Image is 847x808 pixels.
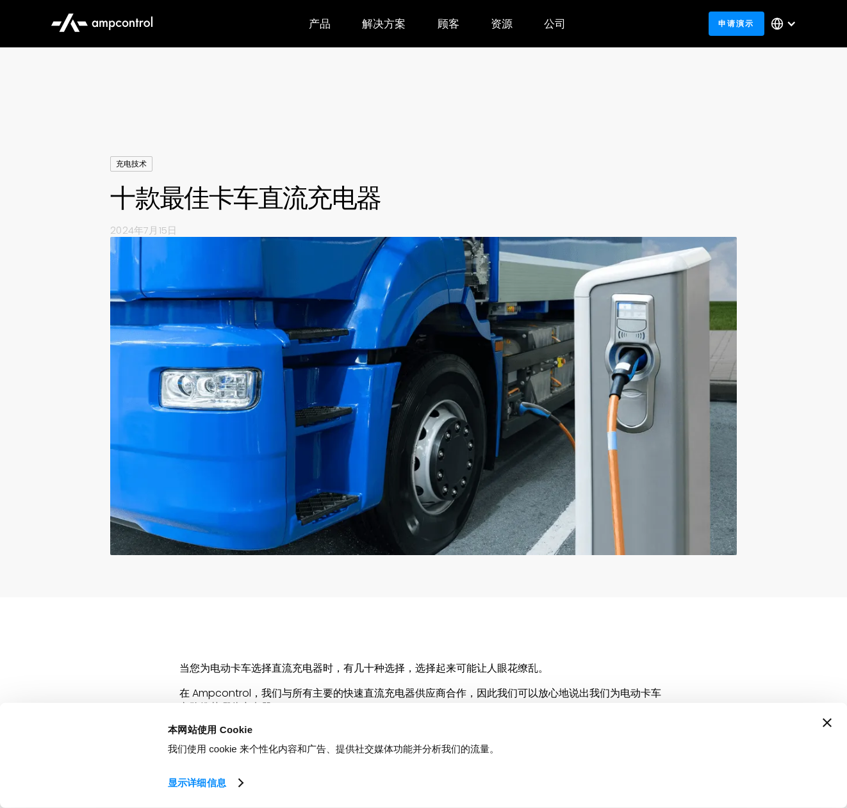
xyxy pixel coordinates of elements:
[544,16,566,31] font: 公司
[491,17,513,31] div: 资源
[168,743,499,754] font: 我们使用 cookie 来个性化内容和广告、提供社交媒体功能并分析我们的流量。
[309,16,331,31] font: 产品
[438,16,459,31] font: 顾客
[616,718,799,755] button: 好的
[718,18,754,29] font: 申请演示
[168,773,242,793] a: 显示详细信息
[698,731,717,742] font: 好的
[362,16,406,31] font: 解决方案
[116,158,147,169] font: 充电技术
[709,12,764,35] a: 申请演示
[179,661,548,675] font: 当您为电动卡车选择直流充电器时，有几十种选择，选择起来可能让人眼花缭乱。
[544,17,566,31] div: 公司
[168,723,252,734] font: 本网站使用 Cookie
[110,223,177,237] font: 2024年7月15日
[823,718,832,727] button: 关闭横幅
[179,686,661,715] font: 在 Ampcontrol，我们与所有主要的快速直流充电器供应商合作，因此我们可以放心地说出我们为电动卡车车队推荐哪些充电器。
[438,17,459,31] div: 顾客
[110,180,381,216] font: 十款最佳卡车直流充电器
[309,17,331,31] div: 产品
[491,16,513,31] font: 资源
[168,777,226,788] font: 显示详细信息
[362,17,406,31] div: 解决方案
